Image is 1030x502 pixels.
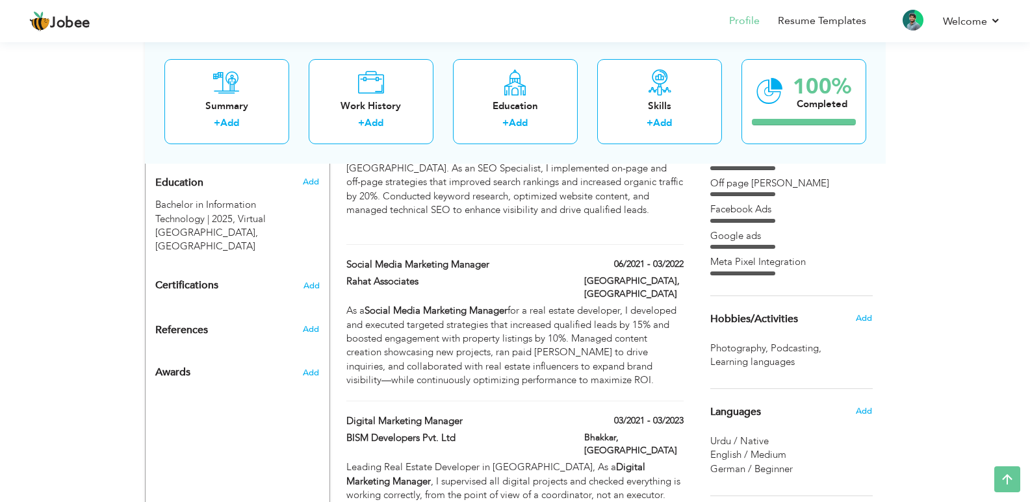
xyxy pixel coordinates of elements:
[614,258,684,271] label: 06/2021 - 03/2022
[608,99,712,112] div: Skills
[463,99,567,112] div: Education
[710,434,769,447] span: Urdu / Native
[710,177,873,190] div: Off page Seo
[29,11,50,32] img: jobee.io
[771,342,824,355] span: Podcasting
[155,212,266,253] span: Virtual [GEOGRAPHIC_DATA], [GEOGRAPHIC_DATA]
[146,354,329,385] div: Add the awards you’ve earned.
[220,116,239,129] a: Add
[710,448,786,461] span: English / Medium
[710,255,873,269] div: Meta Pixel Integration
[729,14,760,29] a: Profile
[146,323,329,344] div: Add the reference.
[584,275,684,301] label: [GEOGRAPHIC_DATA], [GEOGRAPHIC_DATA]
[346,431,565,445] label: BISM Developers Pvt. Ltd
[710,462,793,475] span: German / Beginner
[50,16,90,31] span: Jobee
[509,116,528,129] a: Add
[778,14,866,29] a: Resume Templates
[502,116,509,130] label: +
[766,342,768,355] span: ,
[346,414,565,428] label: Digital Marketing Manager
[214,116,220,130] label: +
[155,177,203,189] span: Education
[303,323,319,335] span: Add
[155,169,320,254] div: Add your educational degree.
[856,312,872,324] span: Add
[155,278,218,292] span: Certifications
[856,405,872,417] span: Add
[943,14,1001,29] a: Welcome
[346,275,565,288] label: Rahat Associates
[346,147,683,231] div: Top-Rated E-commerce and Amazon Consulting Agency in [US_STATE], [GEOGRAPHIC_DATA]. As an SEO Spe...
[701,296,882,342] div: Share some of your professional and personal interests.
[155,367,190,379] span: Awards
[29,11,90,32] a: Jobee
[155,325,208,336] span: References
[710,388,873,476] div: Show your familiar languages.
[146,198,329,254] div: Bachelor in Information Technology, 2025
[584,431,684,457] label: Bhakkar, [GEOGRAPHIC_DATA]
[710,342,771,355] span: Photography
[653,116,672,129] a: Add
[710,407,761,418] span: Languages
[155,198,256,225] span: Bachelor in Information Technology, Virtual University of Pakistan, 2025
[710,314,798,325] span: Hobbies/Activities
[365,116,383,129] a: Add
[793,75,851,97] div: 100%
[710,203,873,216] div: Facebook Ads
[303,367,319,379] span: Add
[346,304,683,388] div: As a for a real estate developer, I developed and executed targeted strategies that increased qua...
[346,460,683,502] div: Leading Real Estate Developer in [GEOGRAPHIC_DATA], As a , I supervised all digital projects and ...
[710,355,797,369] span: Learning languages
[365,304,508,317] strong: Social Media Marketing Manager
[175,99,279,112] div: Summary
[819,342,821,355] span: ,
[346,460,645,487] strong: Digital Marketing Manager
[793,97,851,110] div: Completed
[319,99,423,112] div: Work History
[346,258,565,271] label: Social Media Marketing Manager
[358,116,365,130] label: +
[647,116,653,130] label: +
[303,281,320,290] span: Add the certifications you’ve earned.
[710,229,873,243] div: Google ads
[903,10,923,31] img: Profile Img
[303,176,319,188] span: Add
[614,414,684,427] label: 03/2021 - 03/2023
